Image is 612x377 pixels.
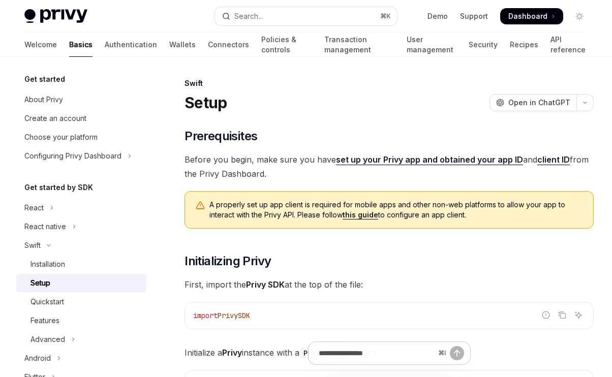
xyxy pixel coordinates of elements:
a: Quickstart [16,293,146,311]
div: Choose your platform [24,131,98,143]
span: A properly set up app client is required for mobile apps and other non-web platforms to allow you... [209,200,583,220]
input: Ask a question... [319,342,434,364]
button: Toggle React section [16,199,146,217]
div: About Privy [24,93,63,106]
div: React native [24,221,66,233]
div: Advanced [30,333,65,345]
div: Search... [234,10,263,22]
a: Welcome [24,33,57,57]
button: Toggle Advanced section [16,330,146,349]
a: Support [460,11,488,21]
div: Create an account [24,112,86,124]
h5: Get started by SDK [24,181,93,194]
a: Security [469,33,498,57]
span: ⌘ K [380,12,391,20]
span: PrivySDK [218,311,250,320]
a: Choose your platform [16,128,146,146]
a: Installation [16,255,146,273]
a: User management [407,33,456,57]
div: Configuring Privy Dashboard [24,150,121,162]
a: set up your Privy app and obtained your app ID [336,154,523,165]
a: Connectors [208,33,249,57]
div: React [24,202,44,214]
button: Open in ChatGPT [489,94,576,111]
button: Toggle React native section [16,217,146,236]
svg: Warning [195,201,205,211]
a: Transaction management [324,33,394,57]
span: Open in ChatGPT [508,98,570,108]
button: Send message [450,346,464,360]
h5: Get started [24,73,65,85]
a: client ID [537,154,570,165]
button: Toggle Configuring Privy Dashboard section [16,147,146,165]
strong: Privy SDK [246,279,285,290]
button: Open search [215,7,397,25]
div: Android [24,352,51,364]
button: Toggle Swift section [16,236,146,255]
div: Swift [185,78,594,88]
a: Setup [16,274,146,292]
div: Installation [30,258,65,270]
button: Ask AI [572,308,585,322]
div: Features [30,315,59,327]
button: Toggle dark mode [571,8,588,24]
a: Basics [69,33,93,57]
span: Prerequisites [185,128,257,144]
span: Initializing Privy [185,253,271,269]
button: Toggle Android section [16,349,146,367]
span: Before you begin, make sure you have and from the Privy Dashboard. [185,152,594,181]
a: Policies & controls [261,33,312,57]
h1: Setup [185,93,227,112]
span: Dashboard [508,11,547,21]
div: Quickstart [30,296,64,308]
img: light logo [24,9,87,23]
a: About Privy [16,90,146,109]
div: Swift [24,239,41,252]
a: Dashboard [500,8,563,24]
a: this guide [343,210,378,219]
a: API reference [550,33,588,57]
span: import [193,311,218,320]
button: Copy the contents from the code block [556,308,569,322]
a: Features [16,311,146,330]
button: Report incorrect code [539,308,553,322]
a: Recipes [510,33,538,57]
a: Wallets [169,33,196,57]
a: Demo [427,11,448,21]
a: Create an account [16,109,146,128]
a: Authentication [105,33,157,57]
div: Setup [30,277,50,289]
span: First, import the at the top of the file: [185,277,594,292]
